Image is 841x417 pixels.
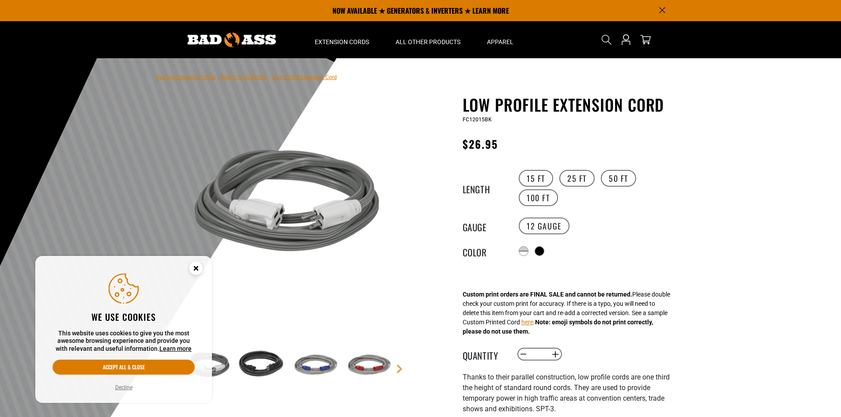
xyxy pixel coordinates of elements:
[463,372,679,414] p: Thanks to their parallel construction, low profile cords are one third the height of standard rou...
[559,170,595,187] label: 25 FT
[113,383,135,392] button: Decline
[463,245,507,257] legend: Color
[463,290,670,336] div: Please double check your custom print for accuracy. If there is a typo, you will need to delete t...
[521,318,533,327] button: here
[273,74,337,80] span: Low Profile Extension Cord
[315,38,369,46] span: Extension Cords
[221,74,268,80] a: Return to Collection
[382,21,474,58] summary: All Other Products
[396,38,460,46] span: All Other Products
[395,364,404,373] a: Next
[463,136,498,152] span: $26.95
[463,220,507,232] legend: Gauge
[519,189,558,206] label: 100 FT
[217,74,219,80] span: ›
[182,97,395,310] img: grey & white
[289,340,340,391] img: Grey & Blue
[156,74,215,80] a: Bad Ass Extension Cords
[342,340,393,391] img: grey & red
[35,256,212,403] aside: Cookie Consent
[159,345,192,352] a: Learn more
[600,33,614,47] summary: Search
[463,95,679,114] h1: Low Profile Extension Cord
[188,33,276,47] img: Bad Ass Extension Cords
[463,291,632,298] strong: Custom print orders are FINAL SALE and cannot be returned.
[519,170,553,187] label: 15 FT
[156,71,337,82] nav: breadcrumbs
[463,182,507,194] legend: Length
[53,330,195,353] p: This website uses cookies to give you the most awesome browsing experience and provide you with r...
[269,74,271,80] span: ›
[235,340,287,391] img: black
[519,218,569,234] label: 12 Gauge
[463,319,653,335] strong: Note: emoji symbols do not print correctly, please do not use them.
[53,311,195,323] h2: We use cookies
[474,21,527,58] summary: Apparel
[302,21,382,58] summary: Extension Cords
[601,170,636,187] label: 50 FT
[487,38,513,46] span: Apparel
[53,360,195,375] button: Accept all & close
[463,349,507,360] label: Quantity
[463,116,492,123] span: FC12015BK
